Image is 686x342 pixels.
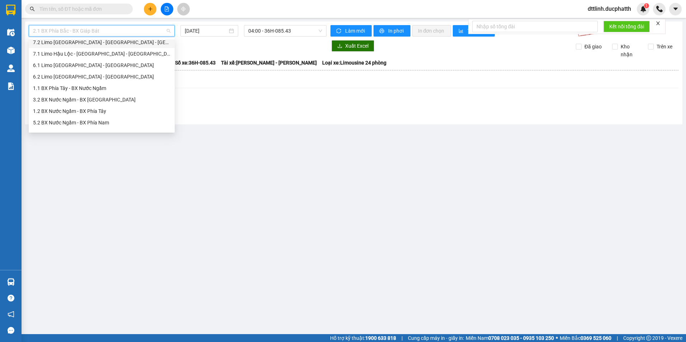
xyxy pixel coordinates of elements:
button: Kết nối tổng đài [603,21,650,32]
strong: 0708 023 035 - 0935 103 250 [488,335,554,341]
span: Kho nhận [618,43,643,58]
div: 5.1 BX Phía Nam - BX Nước Ngầm [29,128,175,140]
span: Đã giao [582,43,605,51]
sup: 1 [644,3,649,8]
span: close [656,21,661,26]
img: solution-icon [7,82,15,90]
div: 6.2 Limo Hà Nội - TP Thanh Hóa [29,71,175,82]
span: dttlinh.ducphatth [582,4,637,13]
img: phone-icon [656,6,663,12]
span: question-circle [8,295,14,301]
button: caret-down [669,3,682,15]
div: 1.1 BX Phía Tây - BX Nước Ngầm [29,82,175,94]
button: syncLàm mới [330,25,372,37]
span: search [30,6,35,11]
button: aim [177,3,190,15]
button: plus [144,3,156,15]
span: caret-down [672,6,679,12]
span: ⚪️ [556,337,558,339]
span: copyright [646,336,651,341]
button: bar-chartThống kê [453,25,495,37]
span: 04:00 - 36H-085.43 [248,25,323,36]
span: bar-chart [459,28,465,34]
input: 12/10/2025 [185,27,227,35]
button: file-add [161,3,173,15]
div: 3.2 BX Nước Ngầm - BX Hoằng Hóa [29,94,175,105]
span: notification [8,311,14,318]
div: 3.2 BX Nước Ngầm - BX [GEOGRAPHIC_DATA] [33,96,170,104]
img: warehouse-icon [7,29,15,36]
div: 7.2 Limo [GEOGRAPHIC_DATA] - [GEOGRAPHIC_DATA] - [GEOGRAPHIC_DATA] [33,38,170,46]
div: 1.2 BX Nước Ngầm - BX Phía Tây [29,105,175,117]
span: Kết nối tổng đài [609,23,644,30]
span: Miền Bắc [560,334,611,342]
span: Miền Nam [466,334,554,342]
span: plus [148,6,153,11]
span: printer [379,28,385,34]
input: Tìm tên, số ĐT hoặc mã đơn [39,5,124,13]
span: file-add [164,6,169,11]
span: Hỗ trợ kỹ thuật: [330,334,396,342]
button: downloadXuất Excel [332,40,374,52]
span: Trên xe [654,43,675,51]
span: | [401,334,403,342]
span: message [8,327,14,334]
strong: 1900 633 818 [365,335,396,341]
img: warehouse-icon [7,278,15,286]
div: 5.1 BX Phía Nam - BX Nước Ngầm [33,130,170,138]
button: In đơn chọn [412,25,451,37]
div: 1.1 BX Phía Tây - BX Nước Ngầm [33,84,170,92]
strong: 0369 525 060 [581,335,611,341]
span: Cung cấp máy in - giấy in: [408,334,464,342]
div: 1.2 BX Nước Ngầm - BX Phía Tây [33,107,170,115]
img: logo-vxr [6,5,15,15]
div: 5.2 BX Nước Ngầm - BX Phía Nam [33,119,170,127]
span: 2.1 BX Phía Bắc - BX Giáp Bát [33,25,170,36]
div: 7.1 Limo Hậu Lộc - [GEOGRAPHIC_DATA] - [GEOGRAPHIC_DATA] [33,50,170,58]
button: printerIn phơi [373,25,410,37]
img: warehouse-icon [7,47,15,54]
span: sync [336,28,342,34]
div: 6.1 Limo TP Thanh Hóa - Hà Nội [29,60,175,71]
span: 1 [645,3,648,8]
div: 6.1 Limo [GEOGRAPHIC_DATA] - [GEOGRAPHIC_DATA] [33,61,170,69]
div: 6.2 Limo [GEOGRAPHIC_DATA] - [GEOGRAPHIC_DATA] [33,73,170,81]
div: 7.1 Limo Hậu Lộc - Bỉm Sơn - Hà Nội [29,48,175,60]
span: | [617,334,618,342]
span: Làm mới [345,27,366,35]
img: warehouse-icon [7,65,15,72]
img: icon-new-feature [640,6,647,12]
span: In phơi [388,27,405,35]
span: Tài xế: [PERSON_NAME] - [PERSON_NAME] [221,59,317,67]
div: 7.2 Limo Hà Nội - Bỉm Sơn - Hậu Lộc [29,37,175,48]
span: Loại xe: Limousine 24 phòng [322,59,386,67]
span: aim [181,6,186,11]
input: Nhập số tổng đài [472,21,598,32]
div: 5.2 BX Nước Ngầm - BX Phía Nam [29,117,175,128]
span: Số xe: 36H-085.43 [175,59,216,67]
